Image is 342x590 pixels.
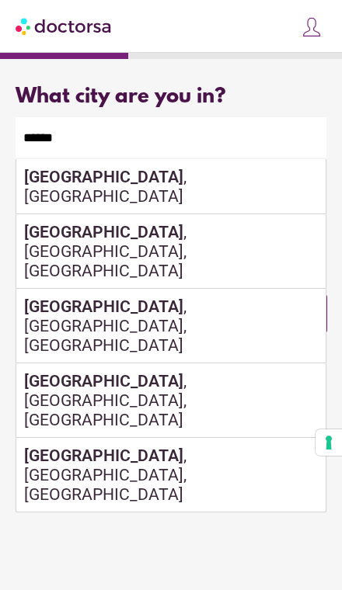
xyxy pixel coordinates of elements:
[24,222,183,241] strong: [GEOGRAPHIC_DATA]
[16,159,326,214] div: , [GEOGRAPHIC_DATA]
[234,294,327,333] button: Continue
[16,214,326,289] div: , [GEOGRAPHIC_DATA], [GEOGRAPHIC_DATA]
[24,446,183,465] strong: [GEOGRAPHIC_DATA]
[316,429,342,456] button: Your consent preferences for tracking technologies
[16,438,326,512] div: , [GEOGRAPHIC_DATA], [GEOGRAPHIC_DATA]
[16,9,113,43] img: Doctorsa.com
[301,16,323,38] img: icons8-customer-100.png
[24,297,183,316] strong: [GEOGRAPHIC_DATA]
[16,363,326,438] div: , [GEOGRAPHIC_DATA], [GEOGRAPHIC_DATA]
[24,167,183,186] strong: [GEOGRAPHIC_DATA]
[16,289,326,363] div: , [GEOGRAPHIC_DATA], [GEOGRAPHIC_DATA]
[16,85,326,109] div: What city are you in?
[24,371,183,390] strong: [GEOGRAPHIC_DATA]
[16,158,326,210] div: Make sure the city you pick is where you need assistance.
